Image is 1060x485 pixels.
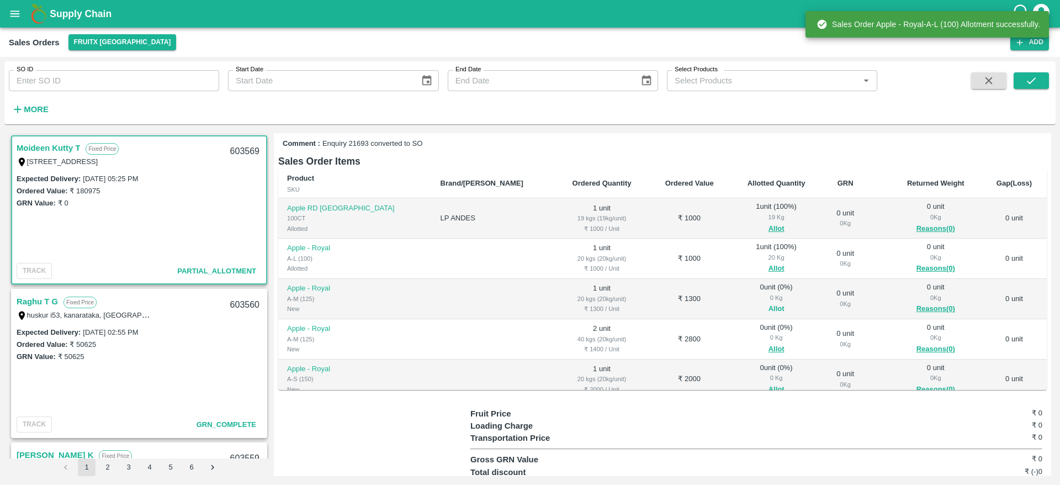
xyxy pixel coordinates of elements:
[9,35,60,50] div: Sales Orders
[947,420,1042,431] h6: ₹ 0
[899,202,973,235] div: 0 unit
[287,203,423,214] p: Apple RD [GEOGRAPHIC_DATA]
[899,323,973,356] div: 0 unit
[982,360,1047,400] td: 0 unit
[99,458,116,476] button: Go to page 2
[416,70,437,91] button: Choose date
[636,70,657,91] button: Choose date
[448,70,632,91] input: End Date
[470,454,613,466] p: Gross GRN Value
[899,282,973,315] div: 0 unit
[287,213,423,223] div: 100CT
[649,239,730,279] td: ₹ 1000
[24,105,49,114] strong: More
[665,179,714,187] b: Ordered Value
[470,408,613,420] p: Fruit Price
[17,328,81,336] label: Expected Delivery :
[55,458,223,476] nav: pagination navigation
[748,179,805,187] b: Allotted Quantity
[859,73,873,88] button: Open
[899,223,973,235] button: Reasons(0)
[58,199,68,207] label: ₹ 0
[947,454,1042,465] h6: ₹ 0
[899,262,973,275] button: Reasons(0)
[649,198,730,239] td: ₹ 1000
[564,384,640,394] div: ₹ 2000 / Unit
[287,174,314,182] b: Product
[17,448,93,462] a: [PERSON_NAME] K
[17,187,67,195] label: Ordered Value:
[739,242,814,275] div: 1 unit ( 100 %)
[947,408,1042,419] h6: ₹ 0
[831,288,860,309] div: 0 unit
[83,328,138,336] label: [DATE] 02:55 PM
[1010,34,1049,50] button: Add
[27,310,545,319] label: huskur i53, kanarataka, [GEOGRAPHIC_DATA], [GEOGRAPHIC_DATA] ([GEOGRAPHIC_DATA]) Urban, [GEOGRAPH...
[564,334,640,344] div: 40 kgs (20kg/unit)
[120,458,137,476] button: Go to page 3
[287,224,423,234] div: Allotted
[287,384,423,394] div: New
[283,139,320,149] label: Comment :
[899,242,973,275] div: 0 unit
[573,179,632,187] b: Ordered Quantity
[278,154,1047,169] h6: Sales Order Items
[177,267,256,275] span: Partial_Allotment
[768,303,785,315] button: Allot
[441,179,523,187] b: Brand/[PERSON_NAME]
[287,243,423,254] p: Apple - Royal
[982,198,1047,239] td: 0 unit
[287,334,423,344] div: A-M (125)
[28,3,50,25] img: logo
[555,198,649,239] td: 1 unit
[287,304,423,314] div: New
[739,293,814,303] div: 0 Kg
[831,299,860,309] div: 0 Kg
[564,294,640,304] div: 20 kgs (20kg/unit)
[83,175,138,183] label: [DATE] 05:25 PM
[162,458,179,476] button: Go to page 5
[99,450,132,462] p: Fixed Price
[455,65,481,74] label: End Date
[739,323,814,356] div: 0 unit ( 0 %)
[739,363,814,396] div: 0 unit ( 0 %)
[17,352,56,361] label: GRN Value:
[649,279,730,319] td: ₹ 1300
[236,65,263,74] label: Start Date
[224,139,266,165] div: 603569
[287,254,423,263] div: A-L (100)
[564,224,640,234] div: ₹ 1000 / Unit
[27,157,98,166] label: [STREET_ADDRESS]
[982,319,1047,360] td: 0 unit
[287,364,423,375] p: Apple - Royal
[649,319,730,360] td: ₹ 2800
[899,363,973,396] div: 0 unit
[768,262,785,275] button: Allot
[831,249,860,269] div: 0 unit
[287,374,423,384] div: A-S (150)
[287,263,423,273] div: Allotted
[947,466,1042,477] h6: ₹ (-)0
[564,254,640,263] div: 20 kgs (20kg/unit)
[768,223,785,235] button: Allot
[899,293,973,303] div: 0 Kg
[2,1,28,27] button: open drawer
[649,360,730,400] td: ₹ 2000
[831,339,860,349] div: 0 Kg
[739,252,814,262] div: 20 Kg
[287,283,423,294] p: Apple - Royal
[739,333,814,342] div: 0 Kg
[899,212,973,222] div: 0 Kg
[432,198,555,239] td: LP ANDES
[322,139,422,149] span: Enquiry 21693 converted to SO
[9,70,219,91] input: Enter SO ID
[838,179,854,187] b: GRN
[739,212,814,222] div: 19 Kg
[68,34,177,50] button: Select DC
[17,294,58,309] a: Raghu T G
[17,199,56,207] label: GRN Value:
[287,294,423,304] div: A-M (125)
[899,333,973,342] div: 0 Kg
[899,343,973,356] button: Reasons(0)
[1012,4,1031,24] div: customer-support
